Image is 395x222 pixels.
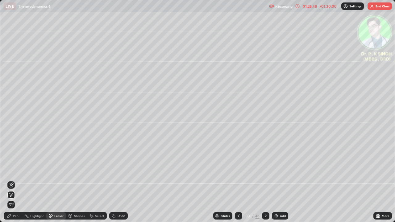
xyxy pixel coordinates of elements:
div: 46 [255,213,260,219]
p: LIVE [6,4,14,9]
div: Slides [221,214,230,217]
button: End Class [368,2,392,10]
div: Pen [13,214,19,217]
img: end-class-cross [369,4,374,9]
img: class-settings-icons [343,4,348,9]
div: / [252,214,254,218]
div: 33 [245,214,251,218]
p: Thermodynamics 6 [18,4,51,9]
div: Select [95,214,104,217]
p: Recording [275,4,293,9]
div: Shapes [74,214,85,217]
div: Highlight [30,214,44,217]
div: Undo [118,214,125,217]
div: / 01:30:00 [318,4,338,8]
img: recording.375f2c34.svg [269,4,274,9]
p: Settings [349,5,361,8]
div: Add [280,214,286,217]
div: More [382,214,389,217]
div: 01:26:48 [301,4,318,8]
span: Erase all [8,203,15,207]
div: Eraser [54,214,64,217]
img: add-slide-button [274,213,279,218]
